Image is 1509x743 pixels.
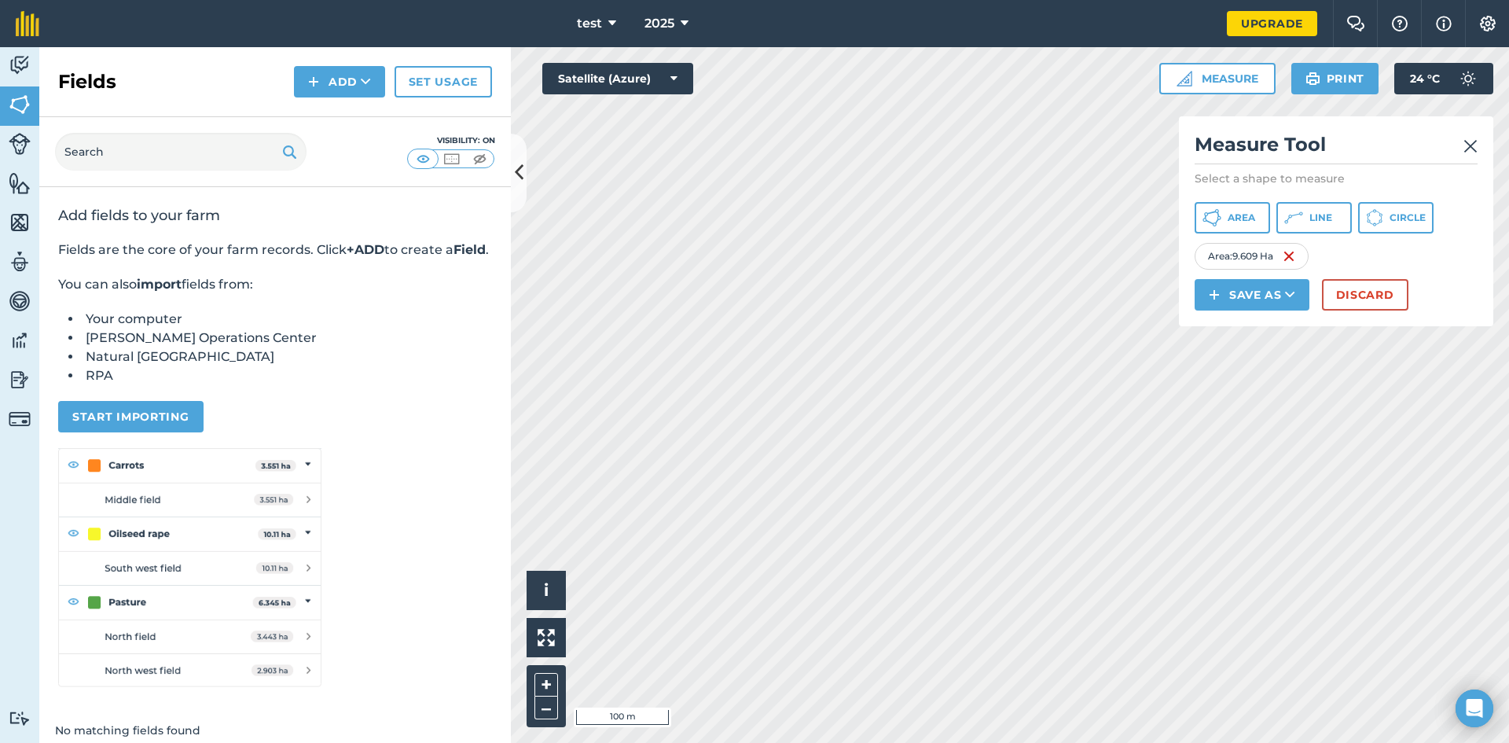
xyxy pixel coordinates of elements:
button: Save as [1195,279,1309,311]
button: Start importing [58,401,204,432]
img: svg+xml;base64,PD94bWwgdmVyc2lvbj0iMS4wIiBlbmNvZGluZz0idXRmLTgiPz4KPCEtLSBHZW5lcmF0b3I6IEFkb2JlIE... [9,133,31,155]
p: Select a shape to measure [1195,171,1478,186]
span: Line [1309,211,1332,224]
button: Circle [1358,202,1434,234]
button: – [534,697,558,719]
img: svg+xml;base64,PHN2ZyB4bWxucz0iaHR0cDovL3d3dy53My5vcmcvMjAwMC9zdmciIHdpZHRoPSIxNiIgaGVpZ2h0PSIyNC... [1283,247,1295,266]
img: svg+xml;base64,PHN2ZyB4bWxucz0iaHR0cDovL3d3dy53My5vcmcvMjAwMC9zdmciIHdpZHRoPSI1NiIgaGVpZ2h0PSI2MC... [9,211,31,234]
button: i [527,571,566,610]
h2: Fields [58,69,116,94]
span: test [577,14,602,33]
span: Area [1228,211,1255,224]
strong: Field [453,242,486,257]
img: svg+xml;base64,PD94bWwgdmVyc2lvbj0iMS4wIiBlbmNvZGluZz0idXRmLTgiPz4KPCEtLSBHZW5lcmF0b3I6IEFkb2JlIE... [9,53,31,77]
div: Visibility: On [407,134,495,147]
img: svg+xml;base64,PHN2ZyB4bWxucz0iaHR0cDovL3d3dy53My5vcmcvMjAwMC9zdmciIHdpZHRoPSIxNCIgaGVpZ2h0PSIyNC... [308,72,319,91]
input: Search [55,133,307,171]
img: svg+xml;base64,PD94bWwgdmVyc2lvbj0iMS4wIiBlbmNvZGluZz0idXRmLTgiPz4KPCEtLSBHZW5lcmF0b3I6IEFkb2JlIE... [9,250,31,274]
p: You can also fields from: [58,275,492,294]
img: svg+xml;base64,PD94bWwgdmVyc2lvbj0iMS4wIiBlbmNvZGluZz0idXRmLTgiPz4KPCEtLSBHZW5lcmF0b3I6IEFkb2JlIE... [9,711,31,726]
button: Area [1195,202,1270,234]
img: svg+xml;base64,PHN2ZyB4bWxucz0iaHR0cDovL3d3dy53My5vcmcvMjAwMC9zdmciIHdpZHRoPSI1NiIgaGVpZ2h0PSI2MC... [9,93,31,116]
button: Line [1276,202,1352,234]
img: Four arrows, one pointing top left, one top right, one bottom right and the last bottom left [538,629,555,646]
button: + [534,673,558,697]
img: svg+xml;base64,PHN2ZyB4bWxucz0iaHR0cDovL3d3dy53My5vcmcvMjAwMC9zdmciIHdpZHRoPSIyMiIgaGVpZ2h0PSIzMC... [1463,137,1478,156]
strong: import [137,277,182,292]
img: svg+xml;base64,PD94bWwgdmVyc2lvbj0iMS4wIiBlbmNvZGluZz0idXRmLTgiPz4KPCEtLSBHZW5lcmF0b3I6IEFkb2JlIE... [9,289,31,313]
img: svg+xml;base64,PHN2ZyB4bWxucz0iaHR0cDovL3d3dy53My5vcmcvMjAwMC9zdmciIHdpZHRoPSI1MCIgaGVpZ2h0PSI0MC... [442,151,461,167]
button: Measure [1159,63,1276,94]
img: Ruler icon [1177,71,1192,86]
h2: Add fields to your farm [58,206,492,225]
img: svg+xml;base64,PD94bWwgdmVyc2lvbj0iMS4wIiBlbmNvZGluZz0idXRmLTgiPz4KPCEtLSBHZW5lcmF0b3I6IEFkb2JlIE... [1452,63,1484,94]
img: svg+xml;base64,PHN2ZyB4bWxucz0iaHR0cDovL3d3dy53My5vcmcvMjAwMC9zdmciIHdpZHRoPSI1MCIgaGVpZ2h0PSI0MC... [470,151,490,167]
span: 2025 [644,14,674,33]
span: i [544,580,549,600]
button: Print [1291,63,1379,94]
img: svg+xml;base64,PHN2ZyB4bWxucz0iaHR0cDovL3d3dy53My5vcmcvMjAwMC9zdmciIHdpZHRoPSIxNCIgaGVpZ2h0PSIyNC... [1209,285,1220,304]
a: Upgrade [1227,11,1317,36]
li: Your computer [82,310,492,329]
a: Set usage [395,66,492,97]
li: RPA [82,366,492,385]
button: Satellite (Azure) [542,63,693,94]
img: svg+xml;base64,PHN2ZyB4bWxucz0iaHR0cDovL3d3dy53My5vcmcvMjAwMC9zdmciIHdpZHRoPSI1MCIgaGVpZ2h0PSI0MC... [413,151,433,167]
img: fieldmargin Logo [16,11,39,36]
div: Open Intercom Messenger [1456,690,1493,727]
img: A cog icon [1478,16,1497,31]
img: svg+xml;base64,PHN2ZyB4bWxucz0iaHR0cDovL3d3dy53My5vcmcvMjAwMC9zdmciIHdpZHRoPSI1NiIgaGVpZ2h0PSI2MC... [9,171,31,195]
li: Natural [GEOGRAPHIC_DATA] [82,348,492,366]
img: svg+xml;base64,PD94bWwgdmVyc2lvbj0iMS4wIiBlbmNvZGluZz0idXRmLTgiPz4KPCEtLSBHZW5lcmF0b3I6IEFkb2JlIE... [9,329,31,352]
li: [PERSON_NAME] Operations Center [82,329,492,348]
img: A question mark icon [1390,16,1409,31]
img: svg+xml;base64,PD94bWwgdmVyc2lvbj0iMS4wIiBlbmNvZGluZz0idXRmLTgiPz4KPCEtLSBHZW5lcmF0b3I6IEFkb2JlIE... [9,408,31,430]
img: svg+xml;base64,PHN2ZyB4bWxucz0iaHR0cDovL3d3dy53My5vcmcvMjAwMC9zdmciIHdpZHRoPSIxOSIgaGVpZ2h0PSIyNC... [282,142,297,161]
img: svg+xml;base64,PD94bWwgdmVyc2lvbj0iMS4wIiBlbmNvZGluZz0idXRmLTgiPz4KPCEtLSBHZW5lcmF0b3I6IEFkb2JlIE... [9,368,31,392]
div: Area : 9.609 Ha [1195,243,1309,270]
span: Circle [1390,211,1426,224]
button: Add [294,66,385,97]
span: 24 ° C [1410,63,1440,94]
button: 24 °C [1394,63,1493,94]
p: Fields are the core of your farm records. Click to create a . [58,241,492,259]
img: svg+xml;base64,PHN2ZyB4bWxucz0iaHR0cDovL3d3dy53My5vcmcvMjAwMC9zdmciIHdpZHRoPSIxNyIgaGVpZ2h0PSIxNy... [1436,14,1452,33]
img: svg+xml;base64,PHN2ZyB4bWxucz0iaHR0cDovL3d3dy53My5vcmcvMjAwMC9zdmciIHdpZHRoPSIxOSIgaGVpZ2h0PSIyNC... [1305,69,1320,88]
img: Two speech bubbles overlapping with the left bubble in the forefront [1346,16,1365,31]
button: Discard [1322,279,1408,311]
h2: Measure Tool [1195,132,1478,164]
strong: +ADD [347,242,384,257]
